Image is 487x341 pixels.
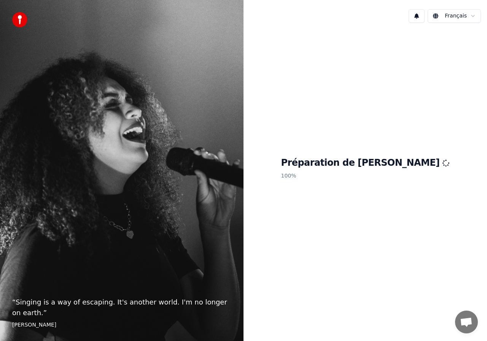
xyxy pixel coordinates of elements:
[12,321,231,329] footer: [PERSON_NAME]
[281,157,450,169] h1: Préparation de [PERSON_NAME]
[455,311,478,333] div: Ouvrir le chat
[12,297,231,318] p: “ Singing is a way of escaping. It's another world. I'm no longer on earth. ”
[281,169,450,183] p: 100 %
[12,12,27,27] img: youka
